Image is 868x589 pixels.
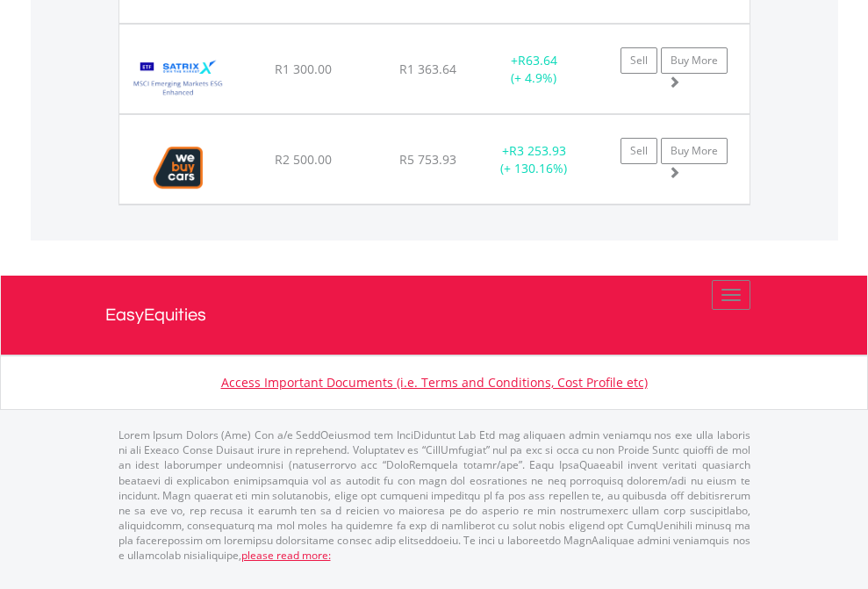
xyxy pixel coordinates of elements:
[275,61,332,77] span: R1 300.00
[118,427,750,563] p: Lorem Ipsum Dolors (Ame) Con a/e SeddOeiusmod tem InciDiduntut Lab Etd mag aliquaen admin veniamq...
[128,47,229,109] img: EQU.ZA.STXEME.png
[275,151,332,168] span: R2 500.00
[128,137,229,199] img: EQU.ZA.WBC.png
[621,47,657,74] a: Sell
[479,142,589,177] div: + (+ 130.16%)
[221,374,648,391] a: Access Important Documents (i.e. Terms and Conditions, Cost Profile etc)
[241,548,331,563] a: please read more:
[399,61,456,77] span: R1 363.64
[399,151,456,168] span: R5 753.93
[518,52,557,68] span: R63.64
[661,47,728,74] a: Buy More
[621,138,657,164] a: Sell
[479,52,589,87] div: + (+ 4.9%)
[509,142,566,159] span: R3 253.93
[105,276,764,355] a: EasyEquities
[661,138,728,164] a: Buy More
